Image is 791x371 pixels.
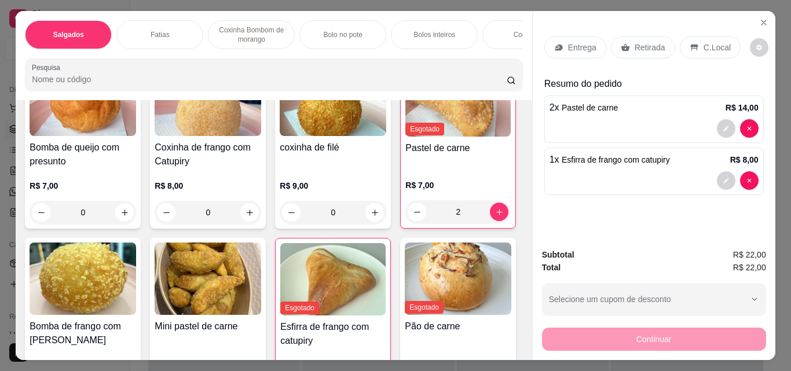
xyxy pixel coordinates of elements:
[405,179,511,191] p: R$ 7,00
[726,102,759,113] p: R$ 14,00
[218,25,285,44] p: Coxinha Bombom de morango
[544,77,764,91] p: Resumo do pedido
[542,283,766,315] button: Selecione um cupom de desconto
[151,30,170,39] p: Fatias
[365,203,384,222] button: increase-product-quantity
[157,203,175,222] button: decrease-product-quantity
[30,180,136,192] p: R$ 7,00
[32,63,64,72] label: Pesquisa
[30,319,136,347] h4: Bomba de frango com [PERSON_NAME]
[408,203,426,221] button: decrease-product-quantity
[282,203,301,222] button: decrease-product-quantity
[280,359,386,371] p: R$ 8,00
[30,64,136,136] img: product-image
[562,155,670,164] span: Esfirra de frango com catupiry
[733,248,766,261] span: R$ 22,00
[490,203,508,221] button: increase-product-quantity
[405,141,511,155] h4: Pastel de carne
[240,203,259,222] button: increase-product-quantity
[405,319,511,333] h4: Pão de carne
[53,30,84,39] p: Salgados
[755,13,773,32] button: Close
[514,30,539,39] p: Cookies
[740,119,759,138] button: decrease-product-quantity
[324,30,362,39] p: Bolo no pote
[542,250,574,259] strong: Subtotal
[405,301,444,314] span: Esgotado
[550,101,618,115] p: 2 x
[405,243,511,315] img: product-image
[155,141,261,168] h4: Coxinha de frango com Catupiry
[115,203,134,222] button: increase-product-quantity
[733,261,766,274] span: R$ 22,00
[730,154,759,166] p: R$ 8,00
[32,203,50,222] button: decrease-product-quantity
[155,319,261,333] h4: Mini pastel de carne
[568,42,596,53] p: Entrega
[542,263,561,272] strong: Total
[717,171,735,190] button: decrease-product-quantity
[740,171,759,190] button: decrease-product-quantity
[30,141,136,168] h4: Bomba de queijo com presunto
[280,64,386,136] img: product-image
[280,320,386,348] h4: Esfirra de frango com catupiry
[280,302,319,314] span: Esgotado
[562,103,618,112] span: Pastel de carne
[717,119,735,138] button: decrease-product-quantity
[704,42,731,53] p: C.Local
[155,180,261,192] p: R$ 8,00
[280,243,386,315] img: product-image
[32,74,507,85] input: Pesquisa
[750,38,768,57] button: decrease-product-quantity
[30,243,136,315] img: product-image
[280,180,386,192] p: R$ 9,00
[280,141,386,155] h4: coxinha de filé
[550,153,670,167] p: 1 x
[155,243,261,315] img: product-image
[405,123,444,135] span: Esgotado
[155,64,261,136] img: product-image
[635,42,665,53] p: Retirada
[413,30,455,39] p: Bolos inteiros
[405,64,511,137] img: product-image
